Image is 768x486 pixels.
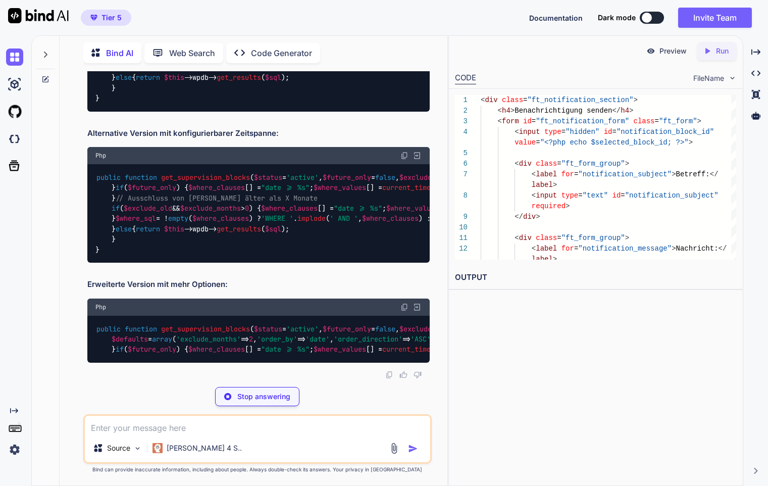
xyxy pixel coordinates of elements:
[716,46,729,56] p: Run
[566,202,570,210] span: >
[515,160,519,168] span: <
[532,255,553,263] span: label
[87,279,429,290] h2: Erweiterte Version mit mehr Optionen:
[583,191,608,200] span: "text"
[125,324,157,333] span: function
[612,128,617,136] span: =
[265,73,281,82] span: $sql
[532,202,566,210] span: required
[261,345,310,354] span: "date >= %s"
[112,204,120,213] span: if
[152,443,163,453] img: Claude 4 Sonnet
[192,214,249,223] span: $where_clauses
[334,204,382,213] span: "date >= %s"
[305,334,330,344] span: 'date'
[455,95,468,106] div: 1
[502,96,523,104] span: class
[536,170,557,178] span: label
[710,170,719,178] span: </
[625,191,719,200] span: "notification_subject"
[598,13,636,23] span: Dark mode
[382,345,431,354] span: current_time
[116,73,132,82] span: else
[498,107,502,115] span: <
[96,173,121,182] span: public
[6,76,23,93] img: ai-studio
[106,47,133,59] p: Bind AI
[612,107,621,115] span: </
[125,324,541,333] span: ( )
[413,151,422,160] img: Open in Browser
[314,183,366,192] span: $where_values
[408,444,418,454] img: icon
[566,128,599,136] span: "hidden"
[136,224,160,233] span: return
[672,245,676,253] span: >
[6,48,23,66] img: chat
[455,106,468,116] div: 2
[257,334,297,344] span: 'order_by'
[515,138,536,147] span: value
[188,183,245,192] span: $where_clauses
[8,8,69,23] img: Bind AI
[334,334,402,344] span: 'order_direction'
[523,213,536,221] span: div
[251,47,312,59] p: Code Generator
[676,170,710,178] span: Betreff:
[672,170,676,178] span: >
[168,214,188,223] span: empty
[95,303,106,311] span: Php
[6,103,23,120] img: githubLight
[112,334,148,344] span: $defaults
[217,224,261,233] span: get_results
[164,73,184,82] span: $this
[385,371,393,379] img: copy
[413,303,422,312] img: Open in Browser
[498,117,502,125] span: <
[362,214,419,223] span: $where_clauses
[249,334,253,344] span: 2
[375,324,395,333] span: false
[400,152,408,160] img: copy
[579,170,672,178] span: "notification_subject"
[388,443,400,454] img: attachment
[382,183,431,192] span: current_time
[536,191,557,200] span: input
[523,96,527,104] span: =
[411,334,431,344] span: 'ASC'
[83,466,431,473] p: Bind can provide inaccurate information, including about people. Always double-check its answers....
[579,191,583,200] span: =
[180,204,241,213] span: $exclude_months
[532,181,553,189] span: label
[176,334,241,344] span: 'exclude_months'
[286,173,319,182] span: 'active'
[188,345,245,354] span: $where_clauses
[87,128,429,139] h2: Alternative Version mit konfigurierbarer Zeitspanne:
[116,214,156,223] span: $where_sql
[297,214,326,223] span: implode
[634,96,638,104] span: >
[630,107,634,115] span: >
[502,107,510,115] span: h4
[449,266,743,289] h2: OUTPUT
[116,345,124,354] span: if
[245,204,249,213] span: 0
[617,128,714,136] span: "notification_block_id"
[529,14,583,22] span: Documentation
[455,190,468,201] div: 8
[561,160,625,168] span: "ft_form_group"
[6,130,23,148] img: darkCloudIdeIcon
[455,244,468,254] div: 12
[265,224,281,233] span: $sql
[659,46,687,56] p: Preview
[502,117,519,125] span: form
[414,371,422,379] img: dislike
[323,324,371,333] span: $future_only
[553,255,557,263] span: >
[519,234,532,242] span: div
[128,183,176,192] span: $future_only
[532,191,536,200] span: <
[519,128,540,136] span: input
[561,234,625,242] span: "ft_form_group"
[678,8,752,28] button: Invite Team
